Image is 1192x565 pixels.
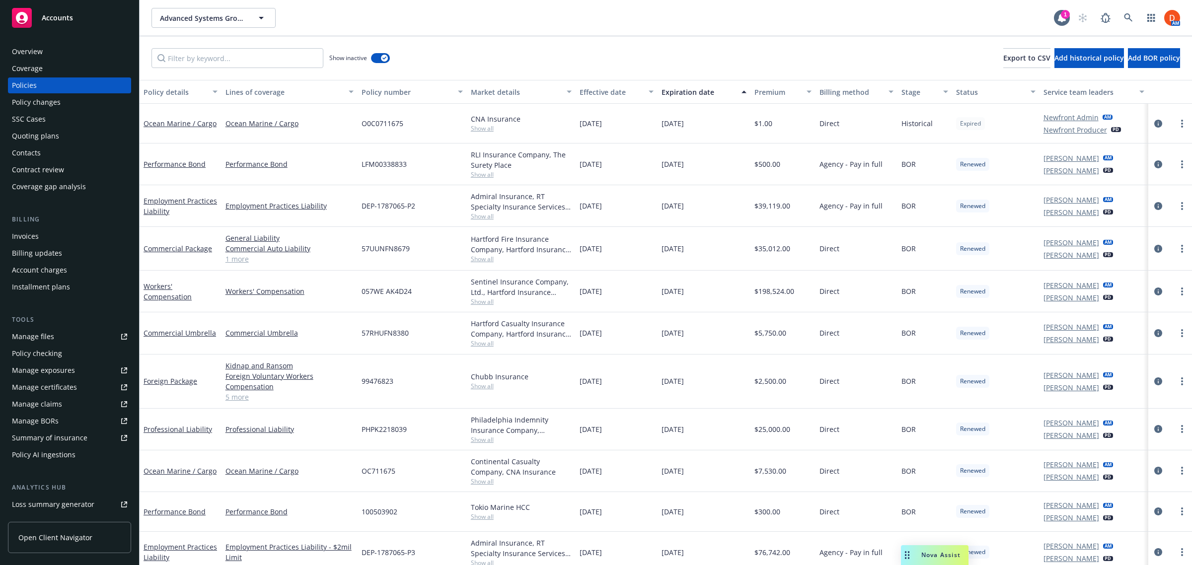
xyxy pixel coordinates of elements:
a: Accounts [8,4,131,32]
div: Admiral Insurance, RT Specialty Insurance Services, LLC [471,191,572,212]
span: BOR [901,376,916,386]
div: Coverage gap analysis [12,179,86,195]
a: Policy changes [8,94,131,110]
a: Employment Practices Liability - $2mil Limit [225,542,354,563]
div: Expiration date [662,87,736,97]
a: Kidnap and Ransom [225,360,354,371]
div: Policy number [362,87,452,97]
span: $39,119.00 [754,201,790,211]
div: CNA Insurance [471,114,572,124]
span: Renewed [960,329,985,338]
a: Employment Practices Liability [144,196,217,216]
a: [PERSON_NAME] [1043,512,1099,523]
span: [DATE] [580,506,602,517]
a: Coverage gap analysis [8,179,131,195]
span: Renewed [960,244,985,253]
span: Renewed [960,160,985,169]
span: [DATE] [580,118,602,129]
a: circleInformation [1152,327,1164,339]
span: $5,750.00 [754,328,786,338]
span: [DATE] [662,466,684,476]
a: more [1176,375,1188,387]
a: 5 more [225,392,354,402]
a: more [1176,158,1188,170]
span: [DATE] [662,424,684,434]
span: Show all [471,477,572,486]
div: Installment plans [12,279,70,295]
span: Show all [471,212,572,220]
a: Account charges [8,262,131,278]
div: Tokio Marine HCC [471,502,572,512]
span: $76,742.00 [754,547,790,558]
div: Loss summary generator [12,496,94,512]
span: LFM00338833 [362,159,407,169]
span: Export to CSV [1003,53,1050,63]
a: Summary of insurance [8,430,131,446]
a: Start snowing [1073,8,1093,28]
div: Stage [901,87,937,97]
a: [PERSON_NAME] [1043,250,1099,260]
span: [DATE] [662,328,684,338]
div: Tools [8,315,131,325]
a: Ocean Marine / Cargo [144,466,217,476]
div: 1 [1061,10,1070,19]
button: Export to CSV [1003,48,1050,68]
a: more [1176,465,1188,477]
button: Effective date [576,80,658,104]
span: $1.00 [754,118,772,129]
span: [DATE] [580,243,602,254]
a: more [1176,200,1188,212]
a: Loss summary generator [8,496,131,512]
button: Policy details [140,80,222,104]
a: Invoices [8,228,131,244]
button: Add BOR policy [1128,48,1180,68]
a: circleInformation [1152,200,1164,212]
span: Advanced Systems Group, LLC [160,13,246,23]
span: Direct [819,506,839,517]
span: Accounts [42,14,73,22]
span: PHPK2218039 [362,424,407,434]
a: Performance Bond [225,159,354,169]
a: SSC Cases [8,111,131,127]
a: more [1176,285,1188,297]
a: [PERSON_NAME] [1043,500,1099,510]
a: Commercial Package [144,244,212,253]
span: Show all [471,170,572,179]
div: Service team leaders [1043,87,1134,97]
a: [PERSON_NAME] [1043,459,1099,470]
span: Expired [960,119,981,128]
span: Direct [819,424,839,434]
a: Ocean Marine / Cargo [225,118,354,129]
span: OC711675 [362,466,395,476]
a: [PERSON_NAME] [1043,370,1099,380]
a: circleInformation [1152,505,1164,517]
div: Chubb Insurance [471,371,572,382]
span: Direct [819,243,839,254]
span: Renewed [960,287,985,296]
div: Billing updates [12,245,62,261]
div: Drag to move [901,545,913,565]
div: Policy details [144,87,207,97]
a: General Liability [225,233,354,243]
span: Renewed [960,377,985,386]
a: Employment Practices Liability [225,201,354,211]
a: circleInformation [1152,118,1164,130]
span: Show all [471,382,572,390]
a: Workers' Compensation [144,282,192,301]
div: Manage certificates [12,379,77,395]
span: [DATE] [662,118,684,129]
a: Billing updates [8,245,131,261]
span: Renewed [960,202,985,211]
div: Policy AI ingestions [12,447,75,463]
span: BOR [901,466,916,476]
a: Professional Liability [144,424,212,434]
span: Show inactive [329,54,367,62]
button: Market details [467,80,576,104]
div: Manage files [12,329,54,345]
a: Professional Liability [225,424,354,434]
span: [DATE] [662,201,684,211]
a: [PERSON_NAME] [1043,472,1099,482]
a: Coverage [8,61,131,76]
button: Nova Assist [901,545,968,565]
span: Renewed [960,466,985,475]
